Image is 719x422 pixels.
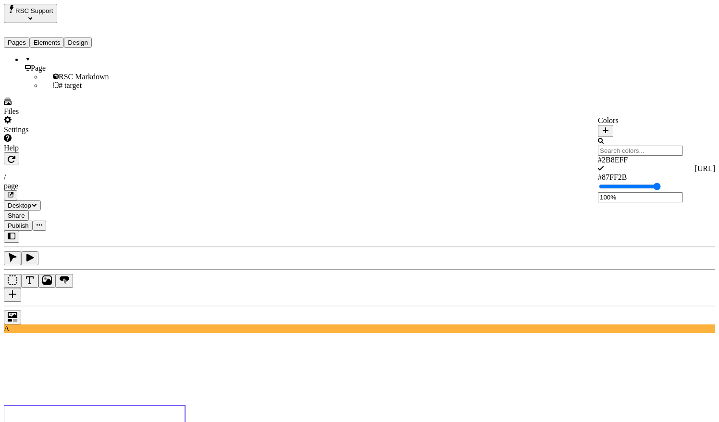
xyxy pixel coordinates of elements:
div: #2B8EFF [598,156,683,164]
p: Cookie Test Route [4,8,140,16]
button: Button [56,274,73,288]
button: Image [38,274,56,288]
div: Settings [4,125,137,134]
span: Publish [8,222,29,229]
button: Publish [4,221,33,231]
span: RSC Markdown [59,73,109,81]
div: #2B8EFF [598,156,683,173]
span: Colors [598,116,619,124]
div: [URL] [4,164,715,173]
div: #87FF2B [598,173,683,182]
div: Help [4,144,137,152]
button: Select site [4,4,57,23]
div: page [4,182,715,190]
div: Suggestions [598,156,683,182]
button: Text [21,274,38,288]
button: Box [4,274,21,288]
span: Desktop [8,202,31,209]
button: Pages [4,37,30,48]
span: RSC Support [15,7,53,14]
span: Share [8,212,25,219]
button: Design [64,37,92,48]
span: # target [59,81,82,89]
div: A [4,324,715,333]
div: / [4,173,715,182]
div: Files [4,107,137,116]
button: Elements [30,37,64,48]
span: Page [31,64,46,72]
input: Search colors... [598,146,683,156]
button: Desktop [4,200,41,211]
button: Share [4,211,29,221]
